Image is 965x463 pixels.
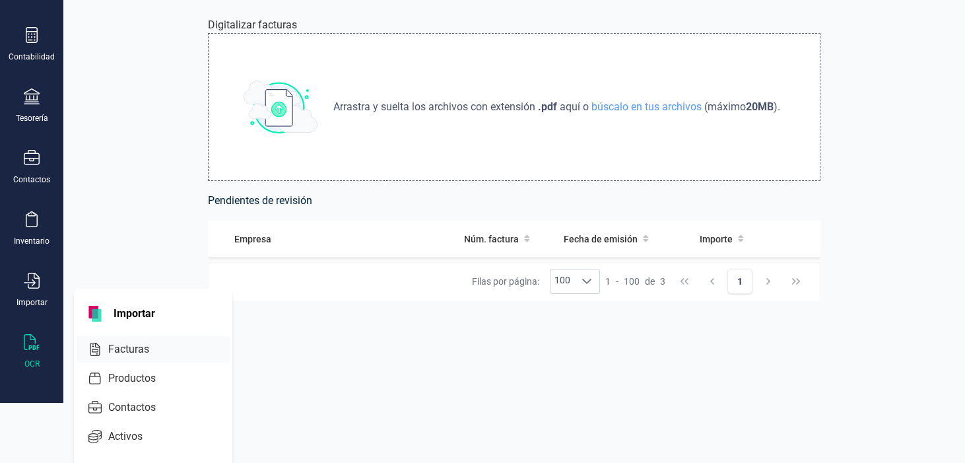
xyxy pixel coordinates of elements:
img: subir_archivo [244,81,317,133]
button: Last Page [783,269,809,294]
span: búscalo en tus archivos [589,100,704,113]
div: Filas por página: [472,269,600,294]
span: Empresa [234,232,271,246]
div: Contactos [13,174,50,185]
span: 100 [550,269,574,293]
div: Inventario [14,236,50,246]
span: 100 [624,275,640,288]
div: OCR [24,359,40,369]
p: aquí o (máximo ) . [328,99,785,115]
td: 2025EK03058258 [459,257,558,295]
button: First Page [672,269,697,294]
span: Contactos [103,400,180,415]
p: Digitalizar facturas [208,17,297,33]
span: de [645,275,655,288]
span: Productos [103,371,180,386]
div: Tesorería [16,113,48,124]
span: 1 [605,275,611,288]
span: Facturas [103,341,173,357]
div: Contabilidad [9,52,55,62]
span: Fecha de emisión [564,232,638,246]
span: Importar [106,306,163,322]
button: Previous Page [700,269,725,294]
strong: 20 MB [746,100,774,113]
button: Page 1 [727,269,752,294]
span: Arrastra y suelta los archivos con extensión [333,99,538,115]
span: 3 [660,275,665,288]
span: Núm. factura [464,232,519,246]
strong: .pdf [538,100,557,113]
h6: Pendientes de revisión [208,192,820,210]
div: Importar [17,297,48,308]
span: Importe [700,232,733,246]
button: Next Page [756,269,781,294]
td: OCTOPUS ENERGY [GEOGRAPHIC_DATA] SL [208,257,459,295]
div: - [605,275,665,288]
span: Activos [103,429,166,445]
td: [DATE] [558,257,677,295]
